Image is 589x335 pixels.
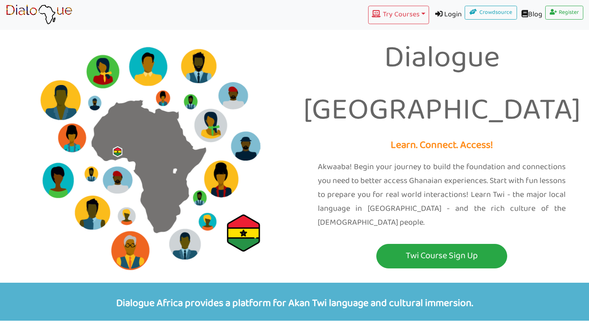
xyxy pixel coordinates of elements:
[517,6,545,24] a: Blog
[301,137,583,154] p: Learn. Connect. Access!
[465,6,517,20] a: Crowdsource
[368,6,429,24] button: Try Courses
[6,4,72,25] img: learn African language platform app
[429,6,465,24] a: Login
[318,160,566,230] p: Akwaaba! Begin your journey to build the foundation and connections you need to better access Gha...
[376,244,507,268] button: Twi Course Sign Up
[378,248,505,264] p: Twi Course Sign Up
[545,6,584,20] a: Register
[6,283,583,321] p: Dialogue Africa provides a platform for Akan Twi language and cultural immersion.
[301,33,583,137] p: Dialogue [GEOGRAPHIC_DATA]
